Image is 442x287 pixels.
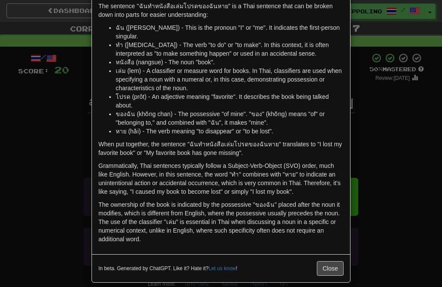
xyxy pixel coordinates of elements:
p: The sentence "ฉันทำหนังสือเล่มโปรดของฉันหาย" is a Thai sentence that can be broken down into part... [98,2,344,19]
p: Grammatically, Thai sentences typically follow a Subject-Verb-Object (SVO) order, much like Engli... [98,161,344,196]
li: โปรด (prôt) - An adjective meaning "favorite". It describes the book being talked about. [116,92,344,110]
p: When put together, the sentence "ฉันทำหนังสือเล่มโปรดของฉันหาย" translates to "I lost my favorite... [98,140,344,157]
li: หนังสือ (nangsue) - The noun "book". [116,58,344,66]
button: Close [317,261,344,276]
small: In beta. Generated by ChatGPT. Like it? Hate it? ! [98,265,237,272]
li: ของฉัน (khǒng chan) - The possessive "of mine". "ของ" (khǒng) means "of" or "belonging to," and... [116,110,344,127]
li: หาย (hǎi) - The verb meaning "to disappear" or "to be lost". [116,127,344,136]
li: ทำ ([MEDICAL_DATA]) - The verb "to do" or "to make". In this context, it is often interpreted as ... [116,41,344,58]
li: เล่ม (lem) - A classifier or measure word for books. In Thai, classifiers are used when specifyin... [116,66,344,92]
p: The ownership of the book is indicated by the possessive "ของฉัน" placed after the noun it modifi... [98,200,344,243]
a: Let us know [208,265,236,271]
li: ฉัน ([PERSON_NAME]) - This is the pronoun "I" or "me". It indicates the first-person singular. [116,23,344,41]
